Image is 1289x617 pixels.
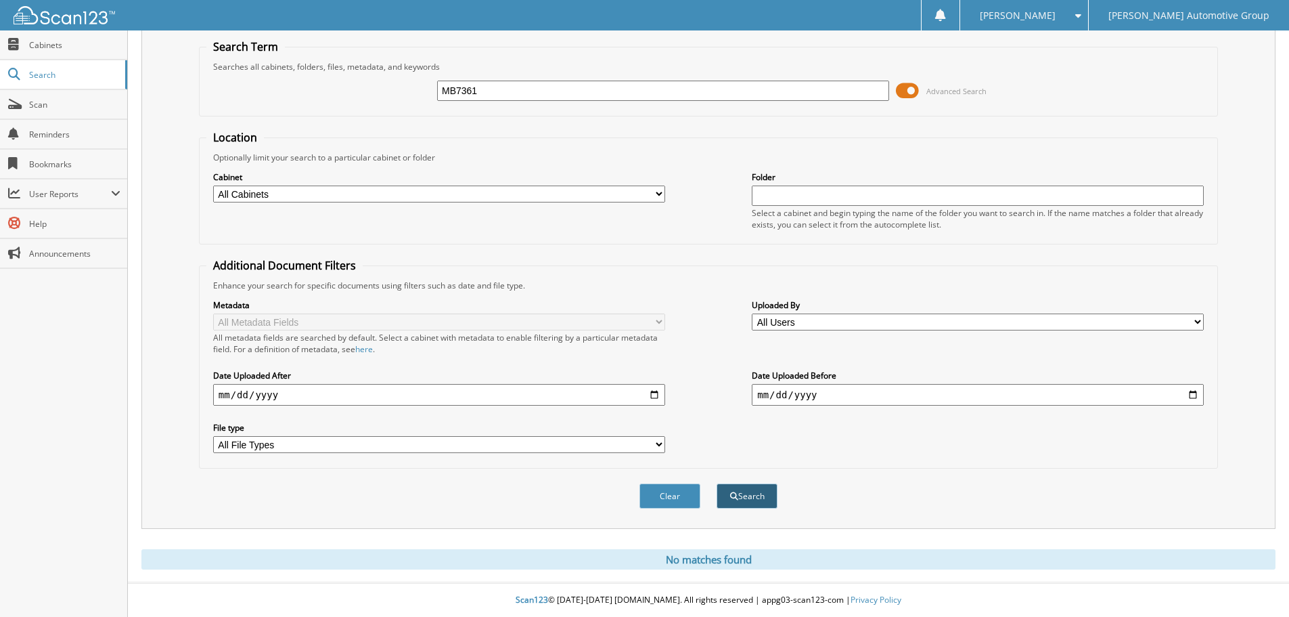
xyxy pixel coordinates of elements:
iframe: Chat Widget [1221,552,1289,617]
div: © [DATE]-[DATE] [DOMAIN_NAME]. All rights reserved | appg03-scan123-com | [128,584,1289,617]
label: Uploaded By [752,299,1204,311]
label: File type [213,422,665,433]
span: Announcements [29,248,120,259]
button: Search [717,484,777,509]
div: All metadata fields are searched by default. Select a cabinet with metadata to enable filtering b... [213,332,665,355]
span: User Reports [29,188,111,200]
label: Date Uploaded Before [752,370,1204,381]
span: Cabinets [29,39,120,51]
div: Searches all cabinets, folders, files, metadata, and keywords [206,61,1211,72]
legend: Additional Document Filters [206,258,363,273]
label: Metadata [213,299,665,311]
input: end [752,384,1204,406]
img: scan123-logo-white.svg [14,6,115,24]
span: Help [29,218,120,230]
div: Optionally limit your search to a particular cabinet or folder [206,152,1211,163]
label: Date Uploaded After [213,370,665,381]
span: Scan123 [516,594,548,605]
label: Cabinet [213,171,665,183]
input: start [213,384,665,406]
a: Privacy Policy [851,594,901,605]
a: here [355,343,373,355]
span: [PERSON_NAME] Automotive Group [1108,12,1269,20]
span: Scan [29,99,120,110]
div: Select a cabinet and begin typing the name of the folder you want to search in. If the name match... [752,207,1204,230]
legend: Location [206,130,264,145]
span: Advanced Search [926,86,987,96]
label: Folder [752,171,1204,183]
div: Enhance your search for specific documents using filters such as date and file type. [206,280,1211,291]
button: Clear [639,484,700,509]
span: Reminders [29,129,120,140]
legend: Search Term [206,39,285,54]
span: Bookmarks [29,158,120,170]
span: [PERSON_NAME] [980,12,1056,20]
span: Search [29,69,118,81]
div: No matches found [141,549,1275,570]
